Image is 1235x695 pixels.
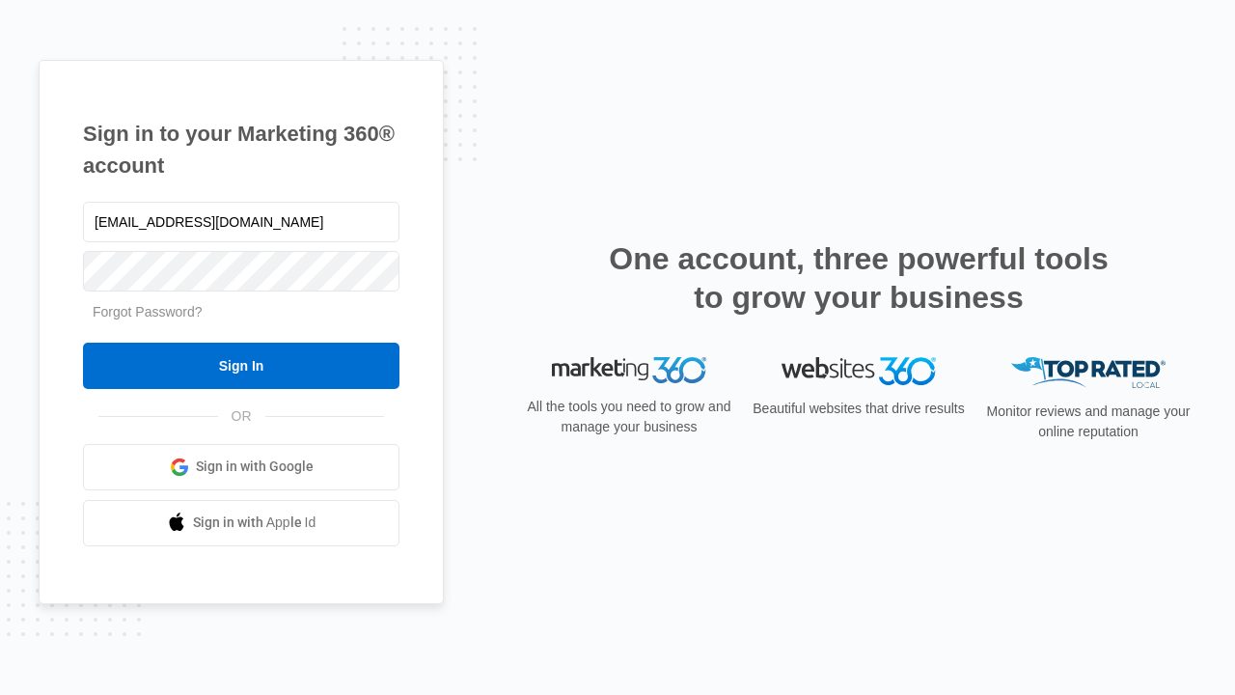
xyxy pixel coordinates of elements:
[83,500,399,546] a: Sign in with Apple Id
[521,397,737,437] p: All the tools you need to grow and manage your business
[83,202,399,242] input: Email
[782,357,936,385] img: Websites 360
[1011,357,1166,389] img: Top Rated Local
[218,406,265,427] span: OR
[83,118,399,181] h1: Sign in to your Marketing 360® account
[751,399,967,419] p: Beautiful websites that drive results
[552,357,706,384] img: Marketing 360
[83,444,399,490] a: Sign in with Google
[93,304,203,320] a: Forgot Password?
[83,343,399,389] input: Sign In
[193,513,316,533] span: Sign in with Apple Id
[196,457,314,477] span: Sign in with Google
[603,239,1114,317] h2: One account, three powerful tools to grow your business
[980,402,1196,442] p: Monitor reviews and manage your online reputation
